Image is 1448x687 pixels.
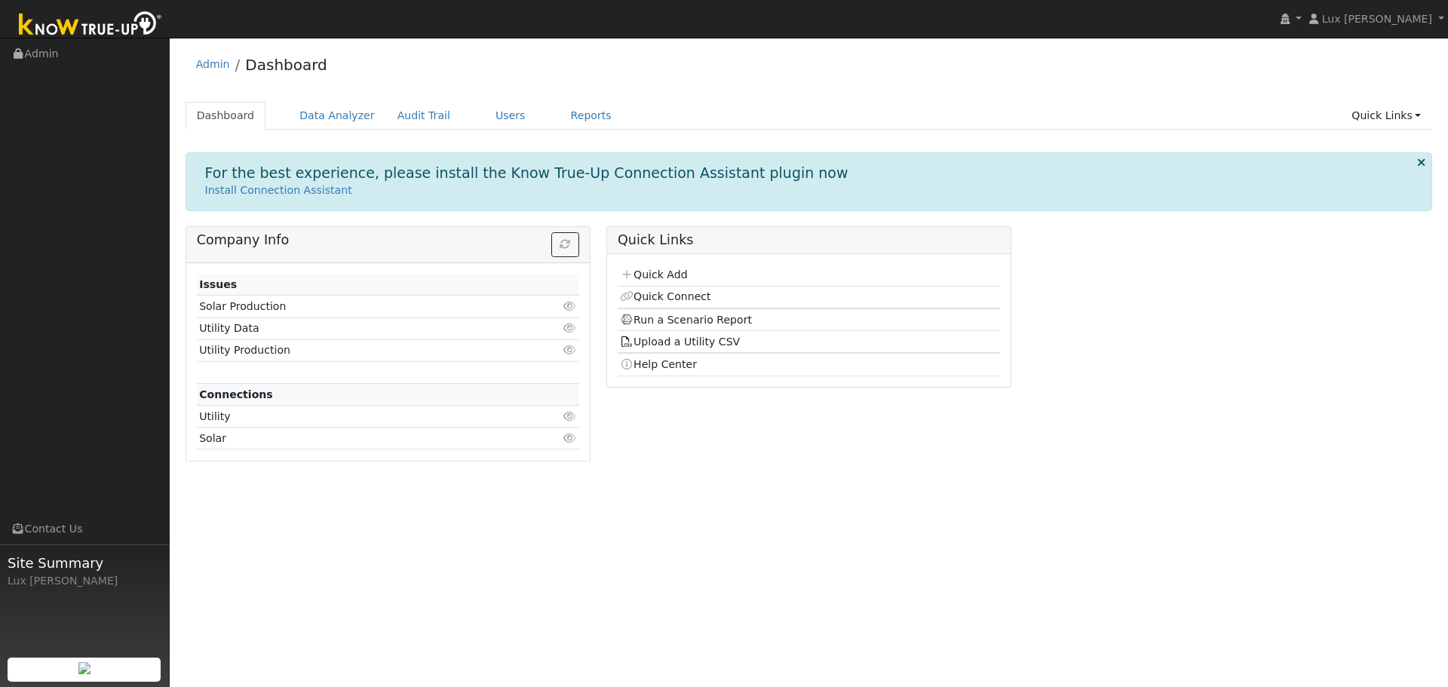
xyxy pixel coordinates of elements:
[560,102,623,130] a: Reports
[620,290,710,302] a: Quick Connect
[197,406,517,428] td: Utility
[1340,102,1432,130] a: Quick Links
[199,278,237,290] strong: Issues
[197,296,517,317] td: Solar Production
[1322,13,1432,25] span: Lux [PERSON_NAME]
[197,339,517,361] td: Utility Production
[620,314,752,326] a: Run a Scenario Report
[197,317,517,339] td: Utility Data
[563,345,577,355] i: Click to view
[288,102,386,130] a: Data Analyzer
[8,573,161,589] div: Lux [PERSON_NAME]
[386,102,462,130] a: Audit Trail
[620,268,687,281] a: Quick Add
[563,323,577,333] i: Click to view
[186,102,266,130] a: Dashboard
[196,58,230,70] a: Admin
[620,358,697,370] a: Help Center
[205,184,352,196] a: Install Connection Assistant
[484,102,537,130] a: Users
[8,553,161,573] span: Site Summary
[197,232,579,248] h5: Company Info
[245,56,327,74] a: Dashboard
[563,301,577,311] i: Click to view
[563,433,577,443] i: Click to view
[199,388,273,400] strong: Connections
[197,428,517,449] td: Solar
[78,662,90,674] img: retrieve
[205,164,848,182] h1: For the best experience, please install the Know True-Up Connection Assistant plugin now
[563,411,577,422] i: Click to view
[620,336,740,348] a: Upload a Utility CSV
[11,8,170,42] img: Know True-Up
[618,232,1000,248] h5: Quick Links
